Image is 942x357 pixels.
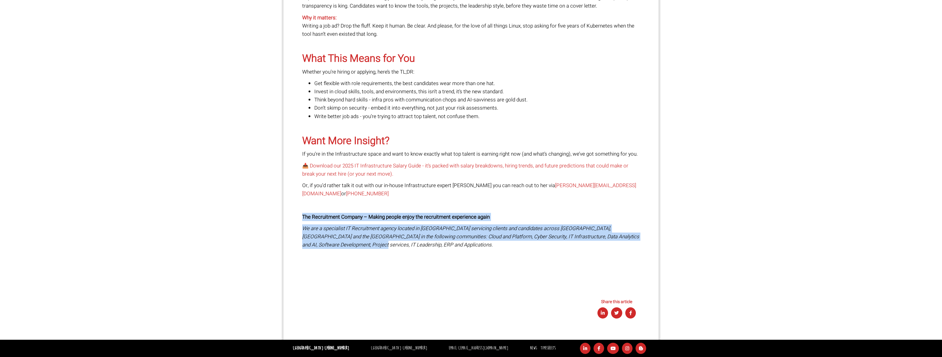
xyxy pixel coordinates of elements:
a: News [530,345,537,351]
a: [PHONE_NUMBER] [346,190,389,197]
span: Want More Insight? [302,133,390,148]
p: If you’re in the Infrastructure space and want to know exactly what top talent is earning right n... [302,150,639,158]
a: [PHONE_NUMBER] [325,345,349,351]
li: Think beyond hard skills - infra pros with communication chops and AI-savviness are gold dust. [314,96,639,104]
a: Timesheets [541,345,556,351]
span: What This Means for You [302,51,415,66]
span: Why it matters: [302,14,337,21]
li: [GEOGRAPHIC_DATA]: [369,344,429,353]
li: Write better job ads - you’re trying to attract top talent, not confuse them. [314,112,639,129]
a: [PHONE_NUMBER] [403,345,427,351]
a: 📥 Download our 2025 IT Infrastructure Salary Guide - it’s packed with salary breakdowns, hiring t... [302,162,628,178]
li: Invest in cloud skills, tools, and environments, this isn’t a trend, it’s the new standard. [314,88,639,96]
p: Or, if you’d rather talk it out with our in-house Infrastructure expert [PERSON_NAME] you can rea... [302,181,639,198]
li: Don’t skimp on security - embed it into everything, not just your risk assessments. [314,104,639,112]
em: We are a specialist IT Recruitment agency located in [GEOGRAPHIC_DATA] servicing clients and cand... [302,225,639,249]
li: Get flexible with role requirements, the best candidates wear more than one hat. [314,79,639,88]
p: Writing a job ad? Drop the fluff. Keep it human. Be clear. And please, for the love of all things... [302,14,639,47]
strong: The Recruitment Company – Making people enjoy the recruitment experience again [302,213,490,221]
li: Email: [447,344,510,353]
p: Whether you’re hiring or applying, here’s the TL;DR: [302,68,639,76]
h6: Share this article [597,299,636,304]
a: [EMAIL_ADDRESS][DOMAIN_NAME] [458,345,508,351]
strong: [GEOGRAPHIC_DATA]: [293,345,349,351]
a: [PERSON_NAME][EMAIL_ADDRESS][DOMAIN_NAME] [302,182,636,197]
